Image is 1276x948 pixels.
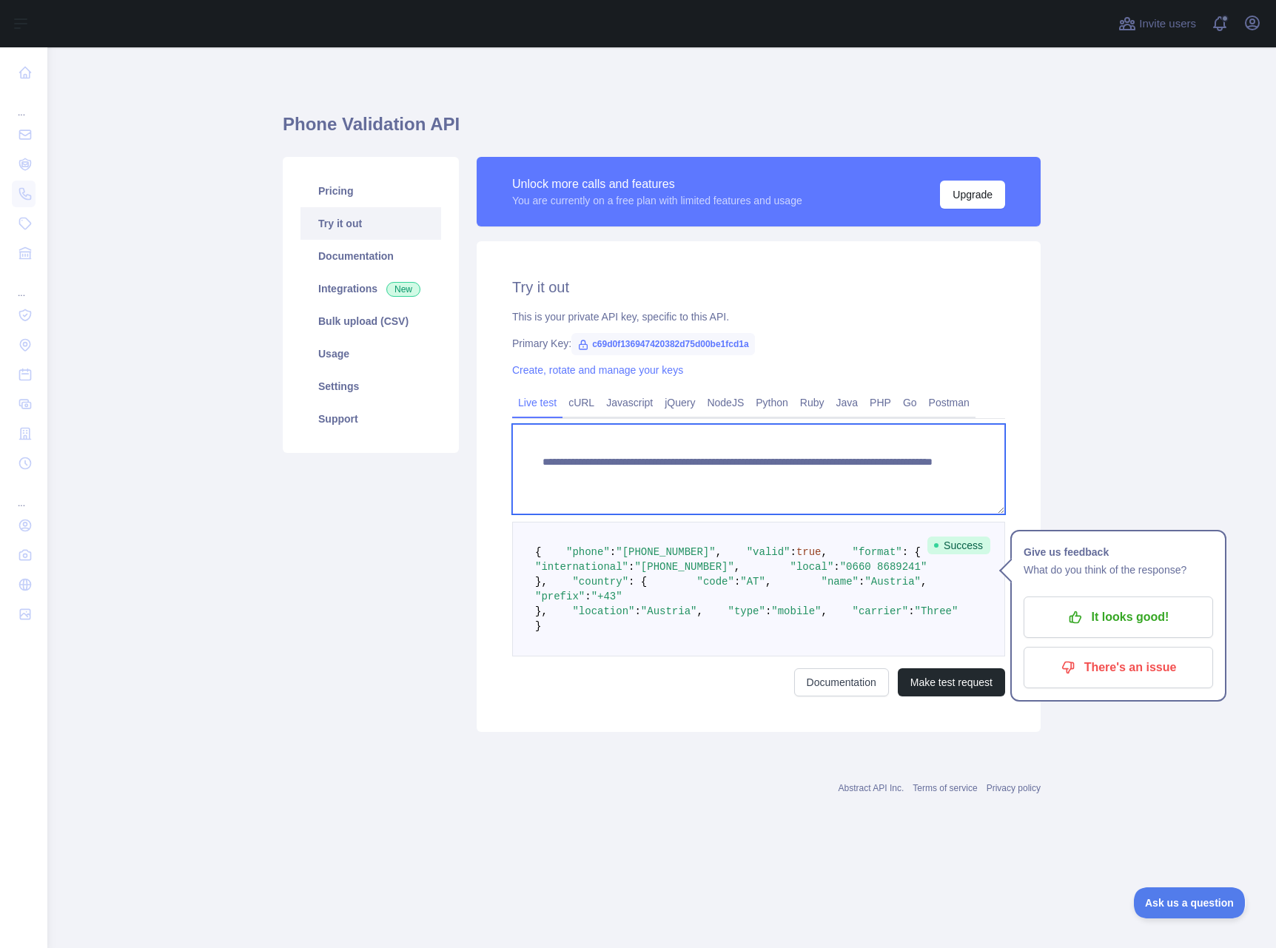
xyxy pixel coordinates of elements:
[790,546,796,558] span: :
[1024,596,1213,638] button: It looks good!
[386,282,420,297] span: New
[765,605,771,617] span: :
[864,391,897,414] a: PHP
[915,605,958,617] span: "Three"
[563,391,600,414] a: cURL
[1134,887,1246,918] iframe: Toggle Customer Support
[796,546,822,558] span: true
[512,364,683,376] a: Create, rotate and manage your keys
[300,370,441,403] a: Settings
[1024,543,1213,561] h1: Give us feedback
[600,391,659,414] a: Javascript
[701,391,750,414] a: NodeJS
[12,269,36,299] div: ...
[853,605,909,617] span: "carrier"
[12,480,36,509] div: ...
[908,605,914,617] span: :
[512,309,1005,324] div: This is your private API key, specific to this API.
[571,333,755,355] span: c69d0f136947420382d75d00be1fcd1a
[790,561,833,573] span: "local"
[859,576,864,588] span: :
[283,112,1041,148] h1: Phone Validation API
[535,591,585,602] span: "prefix"
[659,391,701,414] a: jQuery
[300,240,441,272] a: Documentation
[300,175,441,207] a: Pricing
[535,546,541,558] span: {
[833,561,839,573] span: :
[794,391,830,414] a: Ruby
[1139,16,1196,33] span: Invite users
[822,576,859,588] span: "name"
[822,546,827,558] span: ,
[300,337,441,370] a: Usage
[902,546,921,558] span: : {
[840,561,927,573] span: "0660 8689241"
[923,391,976,414] a: Postman
[716,546,722,558] span: ,
[734,576,740,588] span: :
[740,576,765,588] span: "AT"
[794,668,889,696] a: Documentation
[696,576,733,588] span: "code"
[765,576,771,588] span: ,
[1035,655,1202,680] p: There's an issue
[12,89,36,118] div: ...
[512,391,563,414] a: Live test
[610,546,616,558] span: :
[1035,605,1202,630] p: It looks good!
[927,537,990,554] span: Success
[300,272,441,305] a: Integrations New
[535,561,628,573] span: "international"
[747,546,790,558] span: "valid"
[512,193,802,208] div: You are currently on a free plan with limited features and usage
[696,605,702,617] span: ,
[591,591,622,602] span: "+43"
[1024,561,1213,579] p: What do you think of the response?
[839,783,904,793] a: Abstract API Inc.
[535,620,541,632] span: }
[535,605,548,617] span: },
[987,783,1041,793] a: Privacy policy
[585,591,591,602] span: :
[566,546,610,558] span: "phone"
[641,605,697,617] span: "Austria"
[734,561,740,573] span: ,
[628,576,647,588] span: : {
[750,391,794,414] a: Python
[940,181,1005,209] button: Upgrade
[822,605,827,617] span: ,
[512,277,1005,297] h2: Try it out
[634,561,733,573] span: "[PHONE_NUMBER]"
[572,605,634,617] span: "location"
[1024,647,1213,688] button: There's an issue
[864,576,921,588] span: "Austria"
[853,546,902,558] span: "format"
[512,336,1005,351] div: Primary Key:
[898,668,1005,696] button: Make test request
[771,605,821,617] span: "mobile"
[572,576,628,588] span: "country"
[1115,12,1199,36] button: Invite users
[913,783,977,793] a: Terms of service
[897,391,923,414] a: Go
[634,605,640,617] span: :
[628,561,634,573] span: :
[830,391,864,414] a: Java
[616,546,715,558] span: "[PHONE_NUMBER]"
[300,305,441,337] a: Bulk upload (CSV)
[535,576,548,588] span: },
[300,207,441,240] a: Try it out
[300,403,441,435] a: Support
[921,576,927,588] span: ,
[728,605,765,617] span: "type"
[512,175,802,193] div: Unlock more calls and features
